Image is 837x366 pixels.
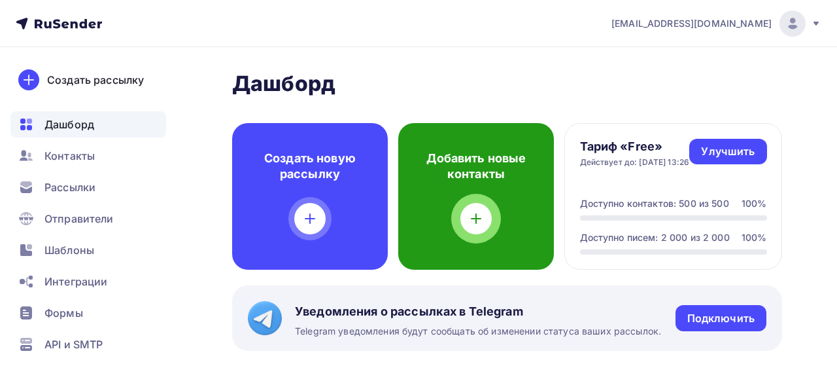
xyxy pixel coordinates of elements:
[44,242,94,258] span: Шаблоны
[44,117,94,132] span: Дашборд
[580,197,729,210] div: Доступно контактов: 500 из 500
[44,179,95,195] span: Рассылки
[44,305,83,321] span: Формы
[44,211,114,227] span: Отправители
[419,151,533,182] h4: Добавить новые контакты
[580,157,690,168] div: Действует до: [DATE] 13:26
[47,72,144,88] div: Создать рассылку
[742,231,767,244] div: 100%
[10,174,166,200] a: Рассылки
[580,231,730,244] div: Доступно писем: 2 000 из 2 000
[10,237,166,263] a: Шаблоны
[10,111,166,137] a: Дашборд
[742,197,767,210] div: 100%
[295,325,661,338] span: Telegram уведомления будут сообщать об изменении статуса ваших рассылок.
[44,274,107,289] span: Интеграции
[253,151,367,182] h4: Создать новую рассылку
[10,300,166,326] a: Формы
[701,144,755,159] div: Улучшить
[44,148,95,164] span: Контакты
[687,311,755,326] div: Подключить
[10,143,166,169] a: Контакты
[44,337,103,352] span: API и SMTP
[295,304,661,320] span: Уведомления о рассылках в Telegram
[10,206,166,232] a: Отправители
[580,139,690,155] h4: Тариф «Free»
[232,71,782,97] h2: Дашборд
[689,139,766,164] a: Улучшить
[611,17,772,30] span: [EMAIL_ADDRESS][DOMAIN_NAME]
[611,10,821,37] a: [EMAIL_ADDRESS][DOMAIN_NAME]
